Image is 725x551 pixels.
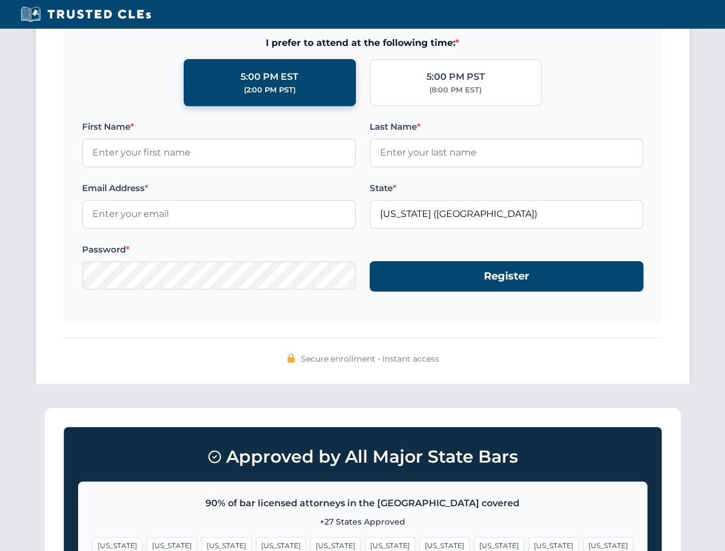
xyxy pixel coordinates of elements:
[82,36,643,51] span: I prefer to attend at the following time:
[244,84,296,96] div: (2:00 PM PST)
[429,84,482,96] div: (8:00 PM EST)
[17,6,154,23] img: Trusted CLEs
[370,261,643,292] button: Register
[301,352,439,365] span: Secure enrollment • Instant access
[82,243,356,257] label: Password
[370,200,643,228] input: Florida (FL)
[82,200,356,228] input: Enter your email
[92,515,633,528] p: +27 States Approved
[427,69,485,84] div: 5:00 PM PST
[82,181,356,195] label: Email Address
[82,120,356,134] label: First Name
[370,120,643,134] label: Last Name
[82,138,356,167] input: Enter your first name
[370,138,643,167] input: Enter your last name
[241,69,298,84] div: 5:00 PM EST
[286,354,296,363] img: 🔒
[92,496,633,511] p: 90% of bar licensed attorneys in the [GEOGRAPHIC_DATA] covered
[370,181,643,195] label: State
[78,441,648,472] h3: Approved by All Major State Bars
